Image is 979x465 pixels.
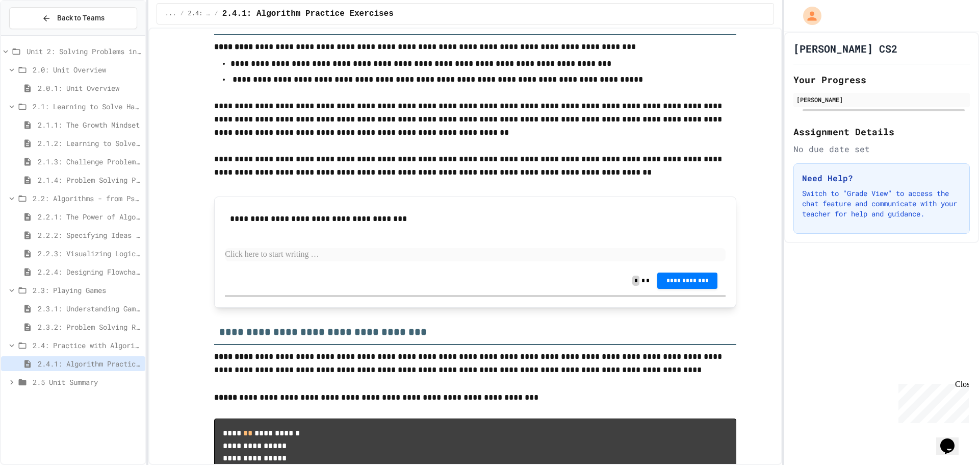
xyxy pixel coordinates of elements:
[796,95,967,104] div: [PERSON_NAME]
[165,10,176,18] span: ...
[802,188,961,219] p: Switch to "Grade View" to access the chat feature and communicate with your teacher for help and ...
[9,7,137,29] button: Back to Teams
[38,119,141,130] span: 2.1.1: The Growth Mindset
[38,230,141,240] span: 2.2.2: Specifying Ideas with Pseudocode
[4,4,70,65] div: Chat with us now!Close
[38,266,141,277] span: 2.2.4: Designing Flowcharts
[38,322,141,332] span: 2.3.2: Problem Solving Reflection
[57,13,105,23] span: Back to Teams
[33,285,141,296] span: 2.3: Playing Games
[33,64,141,75] span: 2.0: Unit Overview
[38,211,141,222] span: 2.2.1: The Power of Algorithms
[188,10,211,18] span: 2.4: Practice with Algorithms
[215,10,218,18] span: /
[802,172,961,184] h3: Need Help?
[33,377,141,387] span: 2.5 Unit Summary
[894,380,969,423] iframe: chat widget
[38,175,141,185] span: 2.1.4: Problem Solving Practice
[936,424,969,455] iframe: chat widget
[793,72,970,87] h2: Your Progress
[38,83,141,93] span: 2.0.1: Unit Overview
[38,358,141,369] span: 2.4.1: Algorithm Practice Exercises
[33,101,141,112] span: 2.1: Learning to Solve Hard Problems
[793,41,897,56] h1: [PERSON_NAME] CS2
[793,143,970,155] div: No due date set
[33,193,141,204] span: 2.2: Algorithms - from Pseudocode to Flowcharts
[793,125,970,139] h2: Assignment Details
[38,156,141,167] span: 2.1.3: Challenge Problem - The Bridge
[222,8,394,20] span: 2.4.1: Algorithm Practice Exercises
[38,138,141,149] span: 2.1.2: Learning to Solve Hard Problems
[38,248,141,259] span: 2.2.3: Visualizing Logic with Flowcharts
[27,46,141,57] span: Unit 2: Solving Problems in Computer Science
[38,303,141,314] span: 2.3.1: Understanding Games with Flowcharts
[792,4,824,28] div: My Account
[180,10,184,18] span: /
[33,340,141,351] span: 2.4: Practice with Algorithms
